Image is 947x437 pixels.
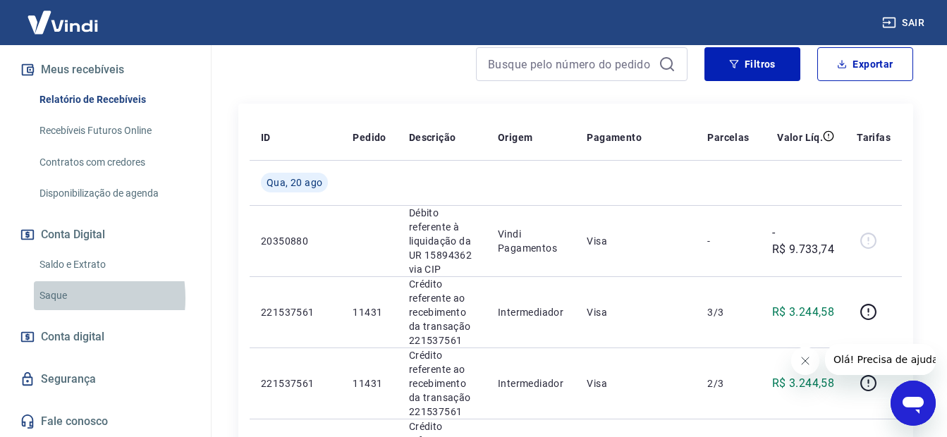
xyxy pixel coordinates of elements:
[817,47,913,81] button: Exportar
[34,85,194,114] a: Relatório de Recebíveis
[772,375,834,392] p: R$ 3.244,58
[857,130,891,144] p: Tarifas
[17,219,194,250] button: Conta Digital
[707,234,749,248] p: -
[34,281,194,310] a: Saque
[825,344,936,375] iframe: Mensagem da empresa
[587,234,685,248] p: Visa
[34,179,194,208] a: Disponibilização de agenda
[261,376,330,390] p: 221537561
[707,130,749,144] p: Parcelas
[409,348,475,419] p: Crédito referente ao recebimento da transação 221537561
[17,1,109,44] img: Vindi
[587,130,642,144] p: Pagamento
[791,347,819,375] iframe: Fechar mensagem
[409,130,456,144] p: Descrição
[777,130,823,144] p: Valor Líq.
[34,116,194,145] a: Recebíveis Futuros Online
[17,406,194,437] a: Fale conosco
[488,54,653,75] input: Busque pelo número do pedido
[353,305,386,319] p: 11431
[498,227,564,255] p: Vindi Pagamentos
[17,364,194,395] a: Segurança
[498,376,564,390] p: Intermediador
[772,224,835,258] p: -R$ 9.733,74
[772,304,834,321] p: R$ 3.244,58
[891,381,936,426] iframe: Botão para abrir a janela de mensagens
[409,277,475,347] p: Crédito referente ao recebimento da transação 221537561
[587,376,685,390] p: Visa
[707,376,749,390] p: 2/3
[17,54,194,85] button: Meus recebíveis
[879,10,930,36] button: Sair
[707,305,749,319] p: 3/3
[17,321,194,352] a: Conta digital
[34,250,194,279] a: Saldo e Extrato
[498,130,532,144] p: Origem
[261,234,330,248] p: 20350880
[8,10,118,21] span: Olá! Precisa de ajuda?
[261,305,330,319] p: 221537561
[41,327,104,347] span: Conta digital
[261,130,271,144] p: ID
[498,305,564,319] p: Intermediador
[587,305,685,319] p: Visa
[267,176,322,190] span: Qua, 20 ago
[704,47,800,81] button: Filtros
[409,206,475,276] p: Débito referente à liquidação da UR 15894362 via CIP
[353,376,386,390] p: 11431
[353,130,386,144] p: Pedido
[34,148,194,177] a: Contratos com credores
